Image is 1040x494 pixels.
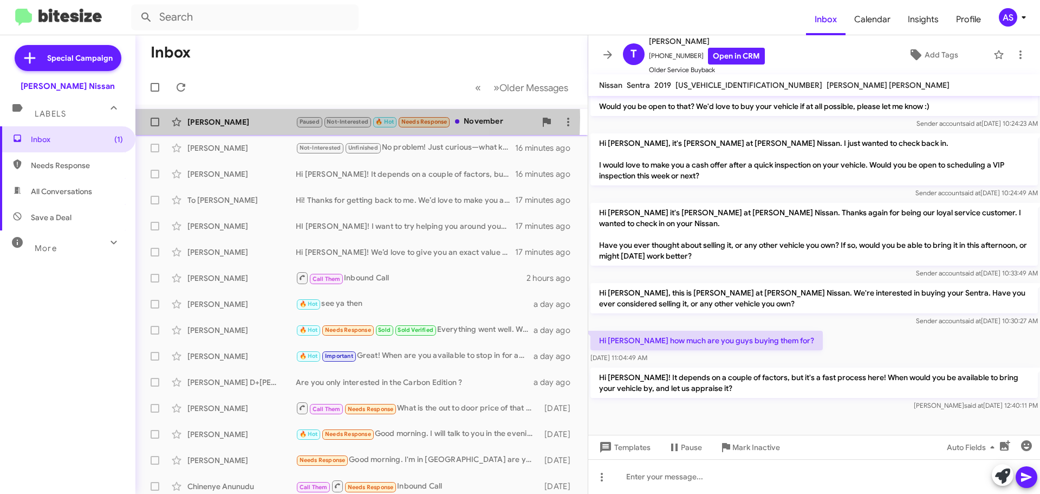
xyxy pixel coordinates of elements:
[31,160,123,171] span: Needs Response
[499,82,568,94] span: Older Messages
[378,326,391,333] span: Sold
[827,80,950,90] span: [PERSON_NAME] [PERSON_NAME]
[131,4,359,30] input: Search
[916,317,1038,325] span: Sender account [DATE] 10:30:27 AM
[313,275,341,283] span: Call Them
[300,118,320,125] span: Paused
[296,428,539,440] div: Good morning. I will talk to you in the evening around 6 pm
[649,65,765,75] span: Older Service Buyback
[469,76,575,99] nav: Page navigation example
[539,429,579,440] div: [DATE]
[296,479,539,493] div: Inbound Call
[35,243,57,253] span: More
[300,352,318,360] span: 🔥 Hot
[296,271,526,285] div: Inbound Call
[588,438,659,457] button: Templates
[475,81,481,94] span: «
[597,438,651,457] span: Templates
[313,406,341,413] span: Call Them
[300,144,341,151] span: Not-Interested
[187,221,296,232] div: [PERSON_NAME]
[31,134,123,145] span: Inbox
[296,169,515,179] div: Hi [PERSON_NAME]! It depends on a couple of factors, but it's a fast process here! When would you...
[515,195,579,206] div: 17 minutes ago
[711,438,789,457] button: Mark Inactive
[627,80,650,90] span: Sentra
[327,118,368,125] span: Not-Interested
[877,45,988,65] button: Add Tags
[649,35,765,48] span: [PERSON_NAME]
[590,331,823,350] p: Hi [PERSON_NAME] how much are you guys buying them for?
[187,273,296,284] div: [PERSON_NAME]
[534,325,579,336] div: a day ago
[915,189,1038,197] span: Sender account [DATE] 10:24:49 AM
[187,455,296,466] div: [PERSON_NAME]
[296,401,539,415] div: What is the out to door price of that Kicks?
[187,377,296,388] div: [PERSON_NAME] D+[PERSON_NAME]
[21,81,115,92] div: [PERSON_NAME] Nissan
[296,142,515,154] div: No problem! Just curious—what kind of vehicle are you interested in? We have a great selection ri...
[187,351,296,362] div: [PERSON_NAME]
[398,326,433,333] span: Sold Verified
[846,4,899,35] a: Calendar
[296,377,534,388] div: Are you only interested in the Carbon Edition ?
[539,403,579,414] div: [DATE]
[375,118,394,125] span: 🔥 Hot
[187,403,296,414] div: [PERSON_NAME]
[15,45,121,71] a: Special Campaign
[539,481,579,492] div: [DATE]
[348,144,378,151] span: Unfinished
[325,326,371,333] span: Needs Response
[47,53,113,63] span: Special Campaign
[961,189,980,197] span: said at
[914,401,1038,409] span: [PERSON_NAME] [DATE] 12:40:11 PM
[325,431,371,438] span: Needs Response
[296,195,515,206] div: Hi! Thanks for getting back to me. We’d love to make you a fair offer for your Murano. When would...
[962,317,981,325] span: said at
[300,300,318,307] span: 🔥 Hot
[151,44,191,61] h1: Inbox
[515,221,579,232] div: 17 minutes ago
[649,48,765,65] span: [PHONE_NUMBER]
[916,119,1038,127] span: Sender account [DATE] 10:24:23 AM
[300,484,328,491] span: Call Them
[806,4,846,35] span: Inbox
[947,438,999,457] span: Auto Fields
[899,4,947,35] span: Insights
[938,438,1007,457] button: Auto Fields
[187,481,296,492] div: Chinenye Anunudu
[35,109,66,119] span: Labels
[296,116,536,128] div: November
[187,299,296,310] div: [PERSON_NAME]
[401,118,447,125] span: Needs Response
[916,269,1038,277] span: Sender account [DATE] 10:33:49 AM
[590,133,1038,185] p: Hi [PERSON_NAME], it's [PERSON_NAME] at [PERSON_NAME] Nissan. I just wanted to check back in. I w...
[348,484,394,491] span: Needs Response
[590,203,1038,266] p: Hi [PERSON_NAME] it's [PERSON_NAME] at [PERSON_NAME] Nissan. Thanks again for being our loyal ser...
[925,45,958,65] span: Add Tags
[187,325,296,336] div: [PERSON_NAME]
[493,81,499,94] span: »
[962,269,981,277] span: said at
[732,438,780,457] span: Mark Inactive
[469,76,487,99] button: Previous
[31,212,71,223] span: Save a Deal
[515,143,579,153] div: 16 minutes ago
[590,368,1038,398] p: Hi [PERSON_NAME]! It depends on a couple of factors, but it's a fast process here! When would you...
[187,143,296,153] div: [PERSON_NAME]
[999,8,1017,27] div: AS
[296,454,539,466] div: Good morning. I'm in [GEOGRAPHIC_DATA] are you able to get me stock #250838A for $25k total drive...
[590,283,1038,313] p: Hi [PERSON_NAME], this is [PERSON_NAME] at [PERSON_NAME] Nissan. We're interested in buying your ...
[964,401,983,409] span: said at
[659,438,711,457] button: Pause
[300,326,318,333] span: 🔥 Hot
[325,352,353,360] span: Important
[348,406,394,413] span: Needs Response
[114,134,123,145] span: (1)
[187,117,296,127] div: [PERSON_NAME]
[526,273,579,284] div: 2 hours ago
[963,119,981,127] span: said at
[187,429,296,440] div: [PERSON_NAME]
[187,169,296,179] div: [PERSON_NAME]
[296,298,534,310] div: see ya then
